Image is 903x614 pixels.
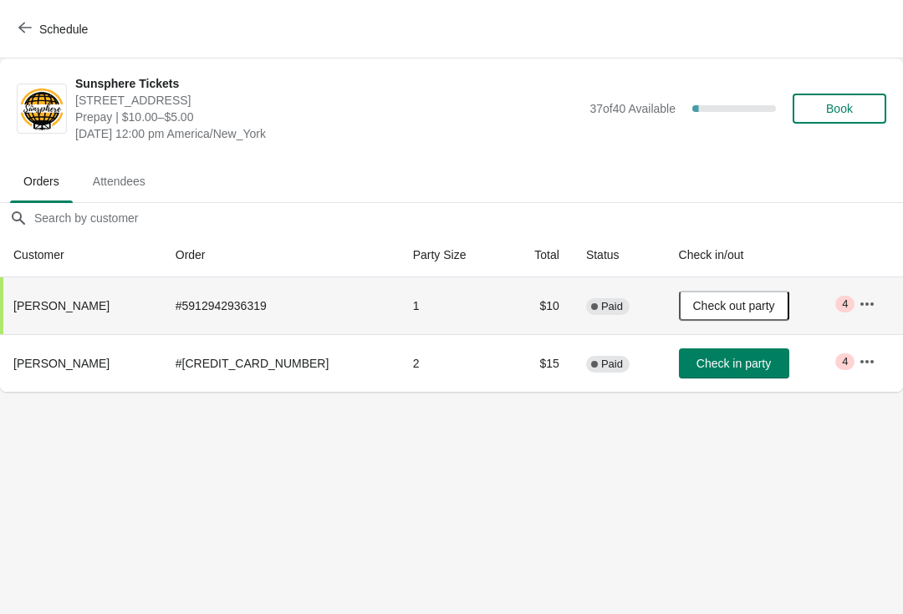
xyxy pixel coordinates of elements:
[13,357,110,370] span: [PERSON_NAME]
[589,102,676,115] span: 37 of 40 Available
[573,233,666,277] th: Status
[826,102,853,115] span: Book
[75,125,581,142] span: [DATE] 12:00 pm America/New_York
[842,297,848,311] span: 4
[75,92,581,109] span: [STREET_ADDRESS]
[18,86,66,132] img: Sunsphere Tickets
[162,233,400,277] th: Order
[505,233,573,277] th: Total
[505,277,573,334] td: $10
[601,358,623,371] span: Paid
[696,357,771,370] span: Check in party
[33,203,903,233] input: Search by customer
[8,14,101,44] button: Schedule
[400,233,505,277] th: Party Size
[162,277,400,334] td: # 5912942936319
[679,348,789,378] button: Check in party
[679,291,789,321] button: Check out party
[13,299,110,312] span: [PERSON_NAME]
[79,166,159,196] span: Attendees
[162,334,400,392] td: # [CREDIT_CARD_NUMBER]
[75,109,581,125] span: Prepay | $10.00–$5.00
[39,23,88,36] span: Schedule
[400,334,505,392] td: 2
[75,75,581,92] span: Sunsphere Tickets
[601,300,623,313] span: Paid
[10,166,73,196] span: Orders
[400,277,505,334] td: 1
[505,334,573,392] td: $15
[693,299,775,312] span: Check out party
[842,355,848,368] span: 4
[793,94,886,124] button: Book
[666,233,846,277] th: Check in/out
